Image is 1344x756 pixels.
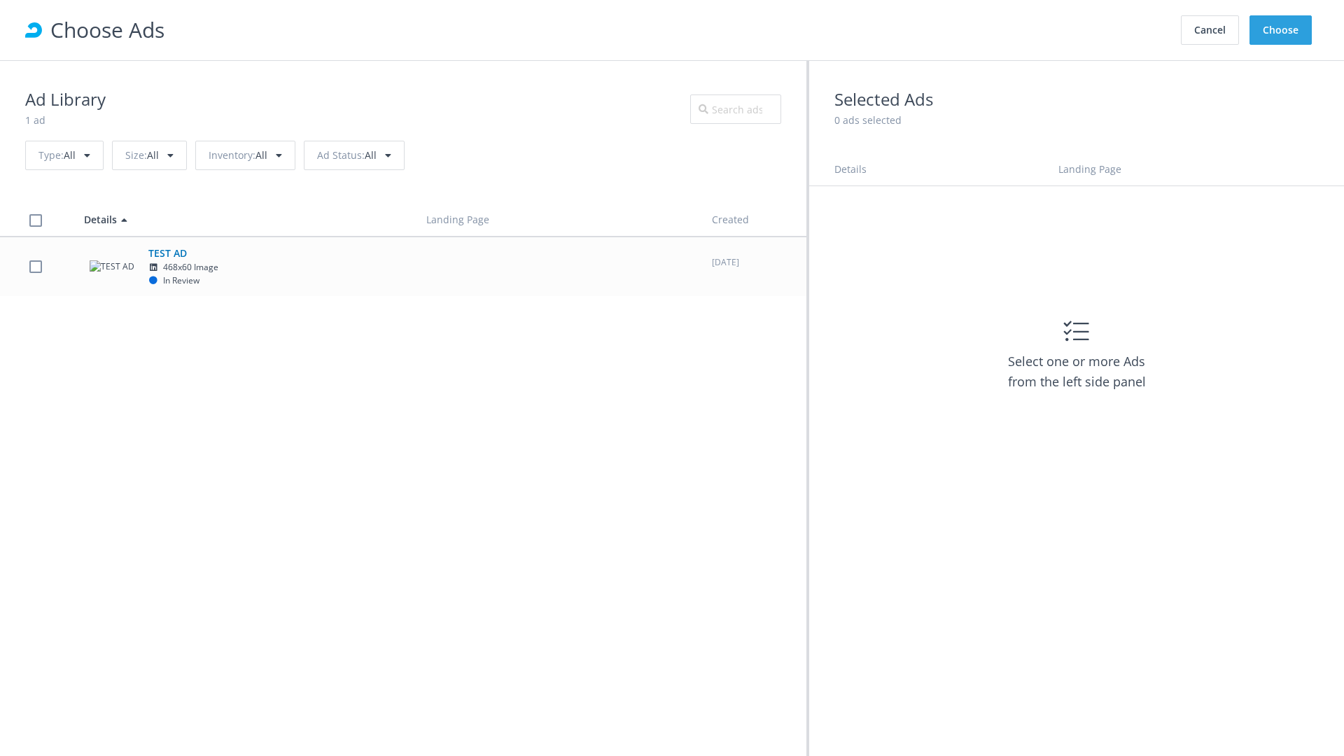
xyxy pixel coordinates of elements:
[712,256,794,269] p: Mar 30, 2021
[148,246,323,261] h5: TEST AD
[50,13,1177,46] h1: Choose Ads
[195,141,295,170] div: All
[1058,162,1121,176] span: Landing Page
[317,148,365,162] span: Ad Status :
[209,148,255,162] span: Inventory :
[125,148,147,162] span: Size :
[426,213,489,226] span: Landing Page
[996,351,1157,391] h3: Select one or more Ads from the left side panel
[148,274,199,288] div: In Review
[712,213,749,226] span: Created
[690,94,781,124] input: Search ads
[90,260,134,274] img: TEST AD
[25,113,45,127] span: 1 ad
[148,263,159,272] i: LinkedIn
[38,148,64,162] span: Type :
[84,213,117,226] span: Details
[25,141,104,170] div: All
[834,113,902,127] span: 0 ads selected
[25,22,42,38] div: RollWorks
[25,86,106,113] h2: Ad Library
[148,261,323,274] div: 468x60 Image
[834,162,867,176] span: Details
[35,10,64,22] span: Help
[304,141,405,170] div: All
[834,86,1319,113] h2: Selected Ads
[112,141,187,170] div: All
[1249,15,1312,45] button: Choose
[148,246,323,288] span: TEST AD
[1181,15,1239,45] button: Cancel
